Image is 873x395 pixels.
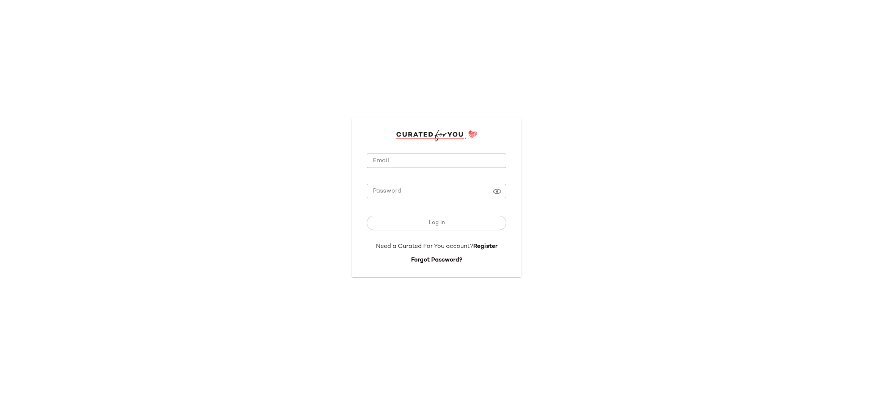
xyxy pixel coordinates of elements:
img: cfy_login_logo.DGdB1djN.svg [396,130,477,141]
button: Log In [367,216,506,230]
span: Need a Curated For You account? [376,243,473,250]
a: Register [473,243,498,250]
span: Log In [428,220,444,226]
a: Forgot Password? [411,257,462,263]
